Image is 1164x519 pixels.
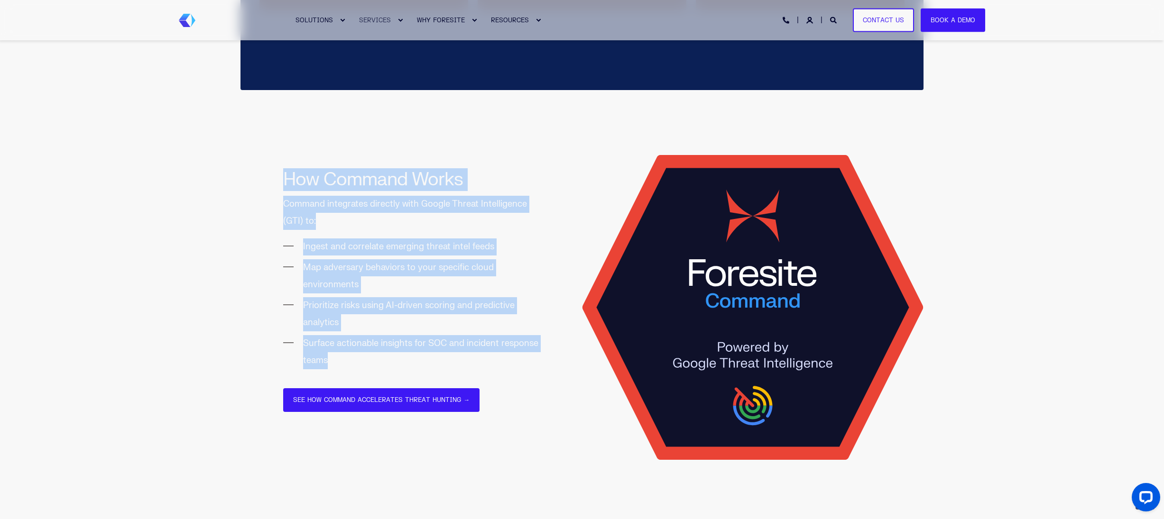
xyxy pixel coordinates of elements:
[417,16,465,24] span: WHY FORESITE
[179,14,195,27] a: Back to Home
[303,335,539,369] li: Surface actionable insights for SOC and incident response teams
[536,18,541,23] div: Expand RESOURCES
[296,16,333,24] span: SOLUTIONS
[397,18,403,23] div: Expand SERVICES
[303,297,539,331] li: Prioritize risks using AI-driven scoring and predictive analytics
[921,8,985,32] a: Book a Demo
[582,128,924,460] img: Foresite Command
[303,259,539,293] li: Map adversary behaviors to your specific cloud environments
[340,18,345,23] div: Expand SOLUTIONS
[491,16,529,24] span: RESOURCES
[303,238,539,255] li: Ingest and correlate emerging threat intel feeds
[283,388,480,412] a: See How Command Accelerates Threat Hunting →
[283,196,539,230] p: Command integrates directly with Google Threat Intelligence (GTI) to:
[1124,479,1164,519] iframe: LiveChat chat widget
[806,16,815,24] a: Login
[471,18,477,23] div: Expand WHY FORESITE
[283,171,539,189] h2: How Command Works
[830,16,839,24] a: Open Search
[179,14,195,27] img: Foresite brand mark, a hexagon shape of blues with a directional arrow to the right hand side
[853,8,914,32] a: Contact Us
